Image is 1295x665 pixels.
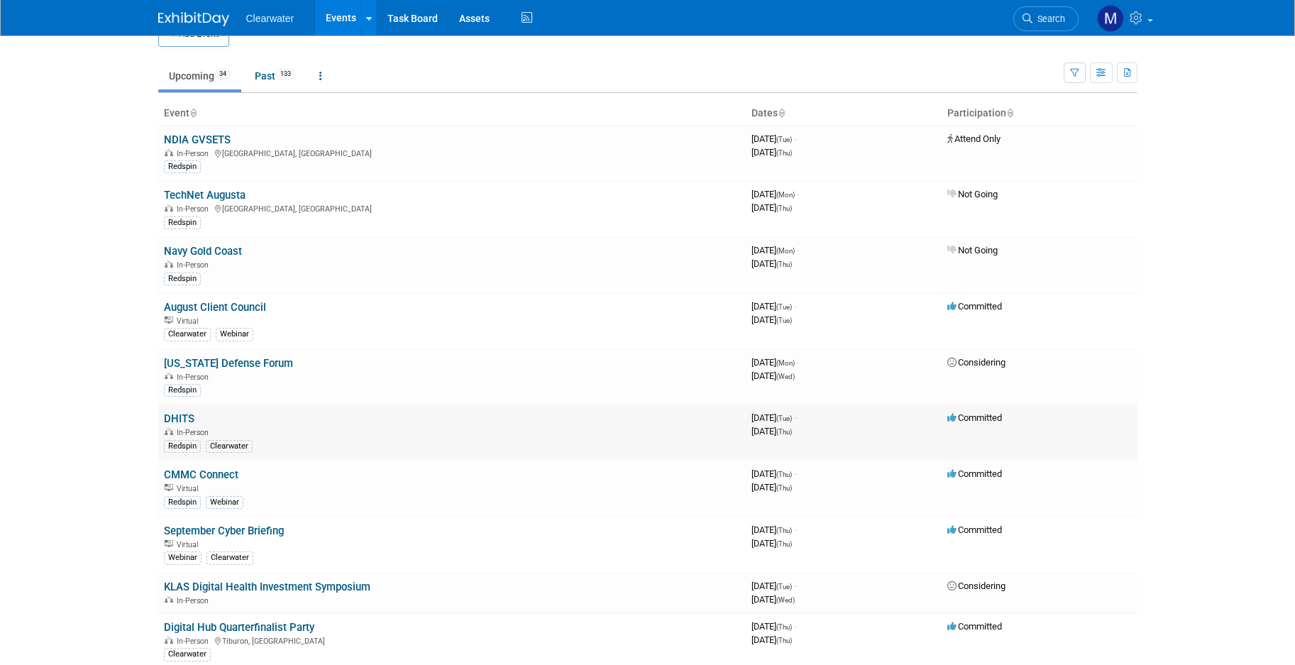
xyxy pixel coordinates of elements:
span: Committed [947,621,1002,632]
img: Virtual Event [165,484,173,491]
span: (Thu) [776,484,792,492]
th: Dates [746,101,942,126]
div: Webinar [164,551,202,564]
span: [DATE] [751,314,792,325]
a: Past133 [244,62,306,89]
a: Sort by Participation Type [1006,107,1013,119]
span: [DATE] [751,370,795,381]
span: [DATE] [751,245,799,255]
div: Clearwater [164,328,211,341]
img: In-Person Event [165,204,173,211]
span: 133 [276,69,295,79]
img: In-Person Event [165,373,173,380]
span: Virtual [177,317,202,326]
span: - [794,468,796,479]
span: [DATE] [751,301,796,312]
th: Event [158,101,746,126]
span: [DATE] [751,581,796,591]
a: Navy Gold Coast [164,245,242,258]
img: ExhibitDay [158,12,229,26]
span: (Mon) [776,359,795,367]
span: In-Person [177,373,213,382]
span: (Thu) [776,623,792,631]
div: Redspin [164,384,201,397]
a: [US_STATE] Defense Forum [164,357,293,370]
span: [DATE] [751,147,792,158]
div: Clearwater [206,440,253,453]
span: (Wed) [776,373,795,380]
span: [DATE] [751,538,792,549]
span: [DATE] [751,594,795,605]
span: (Thu) [776,260,792,268]
div: Redspin [164,160,201,173]
span: (Tue) [776,414,792,422]
span: (Tue) [776,303,792,311]
span: [DATE] [751,357,799,368]
span: (Thu) [776,540,792,548]
img: In-Person Event [165,260,173,268]
span: Attend Only [947,133,1001,144]
th: Participation [942,101,1137,126]
span: (Tue) [776,583,792,590]
span: [DATE] [751,133,796,144]
div: Redspin [164,440,201,453]
a: NDIA GVSETS [164,133,231,146]
span: In-Person [177,637,213,646]
div: Redspin [164,216,201,229]
a: Digital Hub Quarterfinalist Party [164,621,314,634]
span: [DATE] [751,482,792,493]
span: In-Person [177,149,213,158]
span: - [794,301,796,312]
div: Tiburon, [GEOGRAPHIC_DATA] [164,634,740,646]
div: Redspin [164,496,201,509]
span: Committed [947,301,1002,312]
span: [DATE] [751,426,792,436]
span: (Thu) [776,204,792,212]
span: - [797,189,799,199]
span: 34 [215,69,231,79]
span: - [794,412,796,423]
span: (Mon) [776,191,795,199]
span: Committed [947,412,1002,423]
img: In-Person Event [165,637,173,644]
span: Virtual [177,540,202,549]
img: Virtual Event [165,540,173,547]
span: Virtual [177,484,202,493]
span: - [797,245,799,255]
span: [DATE] [751,202,792,213]
span: In-Person [177,204,213,214]
div: [GEOGRAPHIC_DATA], [GEOGRAPHIC_DATA] [164,147,740,158]
span: - [794,581,796,591]
span: In-Person [177,260,213,270]
a: August Client Council [164,301,266,314]
img: Virtual Event [165,317,173,324]
span: [DATE] [751,468,796,479]
span: Not Going [947,189,998,199]
span: - [794,133,796,144]
span: - [794,621,796,632]
span: Considering [947,581,1005,591]
span: - [794,524,796,535]
span: Considering [947,357,1005,368]
span: [DATE] [751,258,792,269]
div: Webinar [206,496,243,509]
a: KLAS Digital Health Investment Symposium [164,581,370,593]
span: (Mon) [776,247,795,255]
div: Clearwater [164,648,211,661]
a: September Cyber Briefing [164,524,284,537]
a: Sort by Start Date [778,107,785,119]
span: (Wed) [776,596,795,604]
span: [DATE] [751,634,792,645]
span: In-Person [177,596,213,605]
a: CMMC Connect [164,468,238,481]
a: Sort by Event Name [189,107,197,119]
span: (Thu) [776,149,792,157]
span: (Thu) [776,527,792,534]
a: TechNet Augusta [164,189,246,202]
span: Committed [947,524,1002,535]
span: (Tue) [776,317,792,324]
a: Search [1013,6,1079,31]
div: Webinar [216,328,253,341]
img: Monica Pastor [1097,5,1124,32]
a: Upcoming34 [158,62,241,89]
